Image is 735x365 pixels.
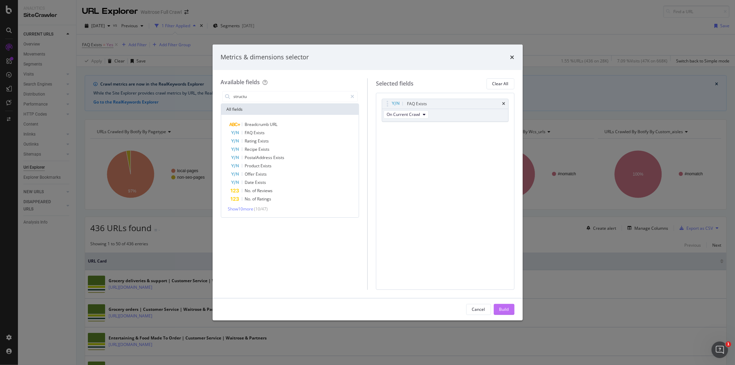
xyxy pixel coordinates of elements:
span: Exists [259,146,270,152]
div: times [502,102,506,106]
span: 1 [726,342,731,347]
div: All fields [221,104,359,115]
span: Exists [261,163,272,169]
span: PostalAddress [245,155,274,160]
span: Breadcrumb [245,121,270,127]
iframe: Intercom live chat [712,342,728,358]
span: Show 10 more [228,206,254,212]
button: Cancel [466,304,491,315]
div: FAQ Exists [407,100,427,107]
span: Product [245,163,261,169]
button: Build [494,304,514,315]
span: Rating [245,138,258,144]
span: ( 10 / 47 ) [254,206,268,212]
div: Available fields [221,78,260,86]
span: Exists [258,138,269,144]
div: times [510,53,514,62]
span: FAQ [245,130,254,136]
span: Reviews [257,188,273,194]
span: No. [245,196,253,202]
span: Recipe [245,146,259,152]
span: Exists [256,171,267,177]
div: Selected fields [376,80,414,88]
span: Exists [274,155,285,160]
span: of [253,196,257,202]
input: Search by field name [233,91,348,102]
button: Clear All [487,78,514,89]
button: On Current Crawl [384,110,429,119]
div: Clear All [492,81,509,87]
span: Date [245,179,255,185]
span: Offer [245,171,256,177]
div: Build [499,306,509,312]
span: No. [245,188,253,194]
div: modal [213,45,523,320]
div: FAQ ExiststimesOn Current Crawl [382,99,509,122]
span: On Current Crawl [387,111,420,117]
span: Exists [254,130,265,136]
span: URL [270,121,278,127]
div: Cancel [472,306,485,312]
span: Exists [255,179,266,185]
span: of [253,188,257,194]
span: Ratings [257,196,272,202]
div: Metrics & dimensions selector [221,53,309,62]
